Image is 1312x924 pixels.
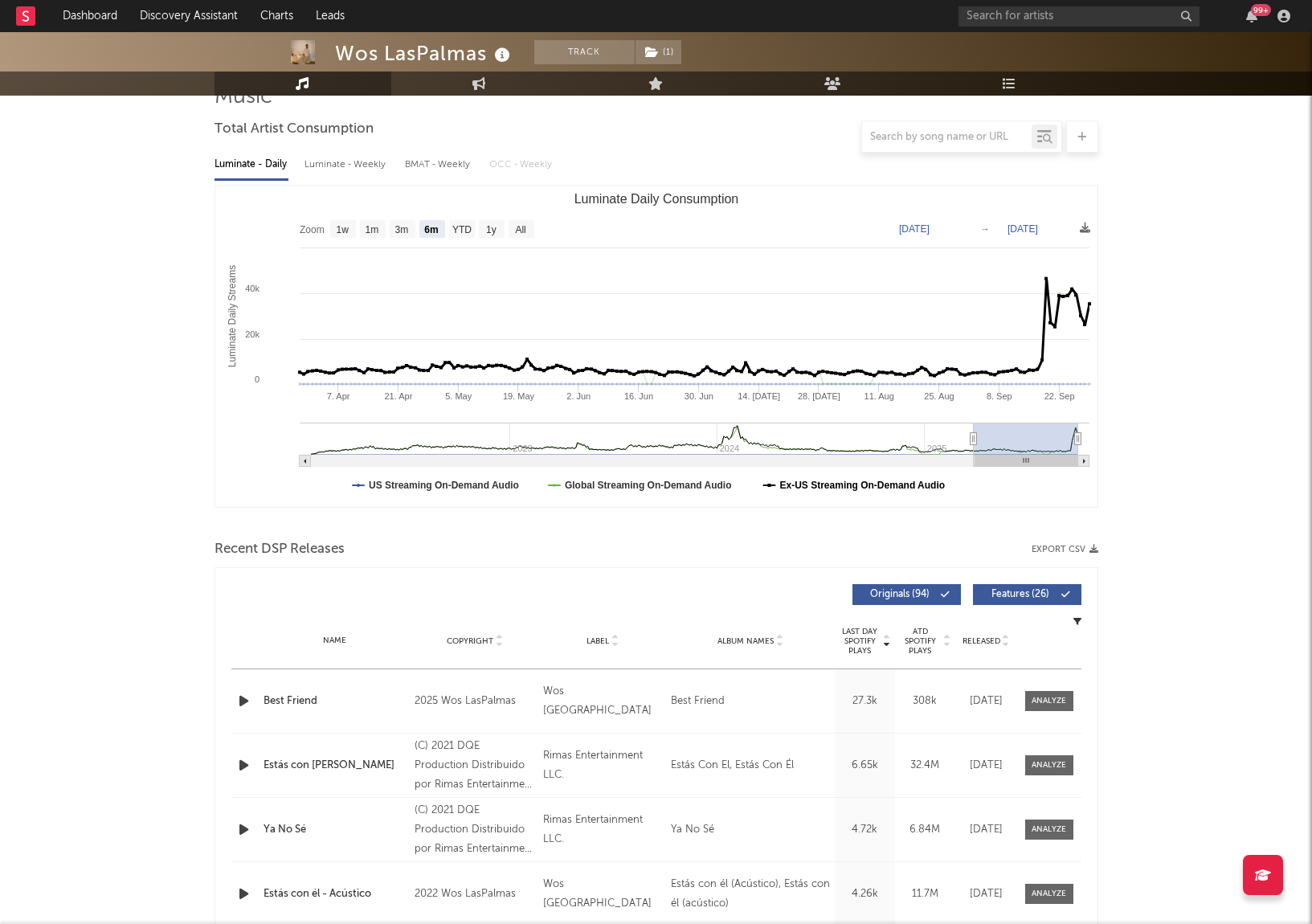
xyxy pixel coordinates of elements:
div: Ya No Sé [671,820,714,840]
div: 11.7M [899,886,951,902]
div: Estás con él (Acústico), Estás con él (acústico) [671,875,831,914]
text: 28. [DATE] [797,391,840,401]
text: US Streaming On-Demand Audio [369,480,519,491]
text: YTD [452,224,471,235]
input: Search for artists [958,6,1200,27]
text: Ex-US Streaming On-Demand Audio [779,480,945,491]
span: ATD Spotify Plays [899,627,942,656]
text: [DATE] [1008,223,1038,235]
div: Name [264,635,407,647]
div: Luminate - Daily [215,151,288,178]
span: ( 1 ) [635,40,682,64]
span: Label [587,636,609,646]
text: 19. May [502,391,534,401]
div: [DATE] [959,693,1013,709]
text: 2. Jun [566,391,591,401]
div: Estás Con El, Estás Con Él [671,756,794,775]
text: 21. Apr [384,391,412,401]
text: All [515,224,525,235]
div: 4.26k [839,886,891,902]
div: Wos [GEOGRAPHIC_DATA] [543,875,663,914]
div: 32.4M [899,758,951,774]
text: 6m [424,224,438,235]
div: Rimas Entertainment LLC. [543,746,663,785]
div: 2025 Wos LasPalmas [415,692,534,711]
text: Zoom [300,224,325,235]
text: [DATE] [899,223,930,235]
text: Luminate Daily Consumption [574,192,738,206]
text: 40k [245,284,260,293]
text: 1w [336,224,349,235]
div: [DATE] [959,886,1013,902]
span: Released [963,636,1000,646]
a: Best Friend [264,693,407,709]
div: BMAT - Weekly [405,151,473,178]
text: 5. May [445,391,472,401]
text: 16. Jun [624,391,653,401]
div: [DATE] [959,758,1013,774]
div: 27.3k [839,693,891,709]
text: 3m [394,224,408,235]
button: 99+ [1246,10,1257,22]
span: Originals ( 94 ) [863,590,937,599]
a: Estás con [PERSON_NAME] [264,758,407,774]
text: 8. Sep [986,391,1012,401]
text: 1m [365,224,378,235]
div: 99 + [1251,4,1271,16]
text: Luminate Daily Streams [226,265,237,367]
div: 2022 Wos LasPalmas [415,885,534,904]
button: Track [534,40,635,64]
div: [DATE] [959,822,1013,838]
span: Total Artist Consumption [215,120,374,139]
span: Copyright [447,636,493,646]
div: (C) 2021 DQE Production Distribuido por Rimas Entertainment LLC. [415,737,534,795]
a: Estás con él - Acústico [264,886,407,902]
div: 6.84M [899,822,951,838]
text: 22. Sep [1044,391,1074,401]
div: Best Friend [671,692,725,711]
div: Rimas Entertainment LLC. [543,811,663,849]
button: Originals(94) [852,584,961,605]
div: (C) 2021 DQE Production Distribuido por Rimas Entertainment LLC. [415,801,534,859]
span: Features ( 26 ) [983,590,1057,599]
div: Luminate - Weekly [304,151,389,178]
text: 25. Aug [924,391,954,401]
text: 1y [486,224,497,235]
span: Recent DSP Releases [215,540,345,559]
div: 4.72k [839,822,891,838]
div: 308k [899,693,951,709]
div: Wos LasPalmas [335,40,514,67]
button: Export CSV [1032,545,1098,554]
span: Album Names [717,636,774,646]
a: Ya No Sé [264,822,407,838]
svg: Luminate Daily Consumption [215,186,1097,507]
text: 11. Aug [864,391,893,401]
text: 14. [DATE] [738,391,780,401]
button: (1) [636,40,681,64]
text: 7. Apr [326,391,349,401]
button: Features(26) [973,584,1081,605]
text: 30. Jun [684,391,713,401]
text: → [980,223,990,235]
input: Search by song name or URL [862,131,1032,144]
text: 20k [245,329,260,339]
div: 6.65k [839,758,891,774]
text: Global Streaming On-Demand Audio [564,480,731,491]
div: Wos [GEOGRAPHIC_DATA] [543,682,663,721]
span: Music [215,88,272,107]
text: 0 [254,374,259,384]
span: Last Day Spotify Plays [839,627,881,656]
